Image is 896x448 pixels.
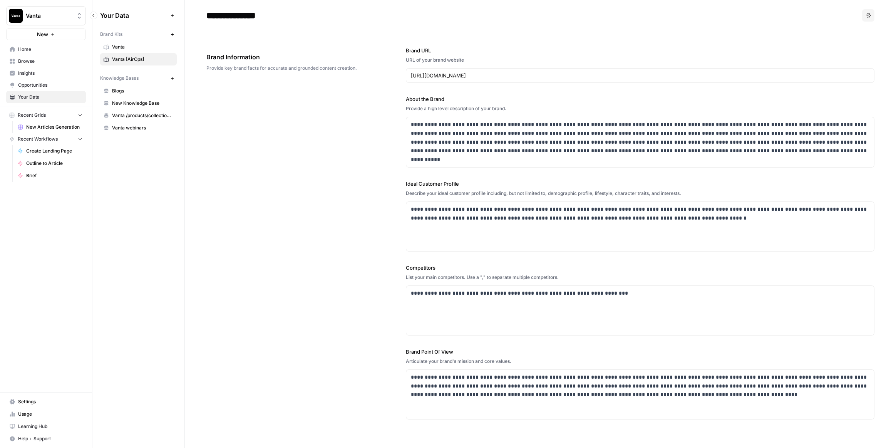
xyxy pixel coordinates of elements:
span: Knowledge Bases [100,75,139,82]
a: Vanta webinars [100,122,177,134]
span: New Knowledge Base [112,100,173,107]
span: Blogs [112,87,173,94]
div: Describe your ideal customer profile including, but not limited to, demographic profile, lifestyl... [406,190,874,197]
div: List your main competitors. Use a "," to separate multiple competitors. [406,274,874,281]
a: Vanta [AirOps] [100,53,177,65]
a: Usage [6,408,86,420]
span: New [37,30,48,38]
span: Home [18,46,82,53]
span: Vanta webinars [112,124,173,131]
div: URL of your brand website [406,57,874,64]
a: New Knowledge Base [100,97,177,109]
a: Opportunities [6,79,86,91]
span: Help + Support [18,435,82,442]
span: Provide key brand facts for accurate and grounded content creation. [206,65,363,72]
span: Recent Workflows [18,136,58,143]
a: Create Landing Page [14,145,86,157]
label: About the Brand [406,95,874,103]
span: Your Data [100,11,167,20]
button: Help + Support [6,433,86,445]
span: Brand Information [206,52,363,62]
span: Settings [18,398,82,405]
a: Vanta /products/collection/resources [100,109,177,122]
button: Recent Grids [6,109,86,121]
a: Brief [14,169,86,182]
a: Settings [6,396,86,408]
a: Learning Hub [6,420,86,433]
label: Brand Point Of View [406,348,874,356]
button: Recent Workflows [6,133,86,145]
span: Vanta /products/collection/resources [112,112,173,119]
button: Workspace: Vanta [6,6,86,25]
span: Vanta [112,44,173,50]
a: Your Data [6,91,86,103]
div: Provide a high level description of your brand. [406,105,874,112]
label: Brand URL [406,47,874,54]
input: www.sundaysoccer.com [411,72,869,79]
span: Brief [26,172,82,179]
button: New [6,29,86,40]
a: Browse [6,55,86,67]
span: Recent Grids [18,112,46,119]
label: Competitors [406,264,874,272]
span: Usage [18,411,82,418]
a: Home [6,43,86,55]
span: Your Data [18,94,82,101]
a: Vanta [100,41,177,53]
span: Vanta [AirOps] [112,56,173,63]
span: Outline to Article [26,160,82,167]
span: Opportunities [18,82,82,89]
span: Learning Hub [18,423,82,430]
span: Browse [18,58,82,65]
span: Brand Kits [100,31,122,38]
a: Blogs [100,85,177,97]
span: Create Landing Page [26,148,82,154]
div: Articulate your brand's mission and core values. [406,358,874,365]
img: Vanta Logo [9,9,23,23]
label: Ideal Customer Profile [406,180,874,188]
span: Vanta [26,12,72,20]
span: New Articles Generation [26,124,82,131]
a: Insights [6,67,86,79]
a: New Articles Generation [14,121,86,133]
a: Outline to Article [14,157,86,169]
span: Insights [18,70,82,77]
